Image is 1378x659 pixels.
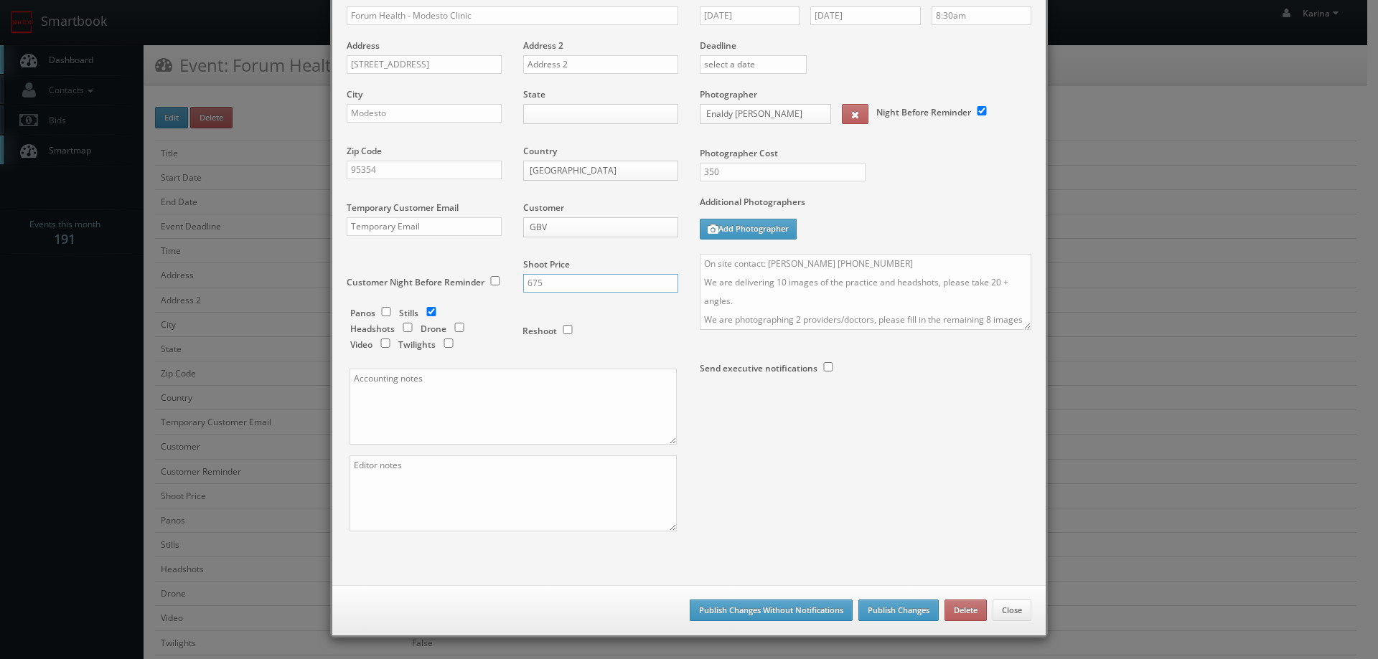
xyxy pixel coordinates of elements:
[993,599,1031,621] button: Close
[876,106,971,118] label: Night Before Reminder
[689,39,1042,52] label: Deadline
[347,88,362,100] label: City
[523,145,557,157] label: Country
[700,88,757,100] label: Photographer
[399,307,418,319] label: Stills
[810,6,921,25] input: Select a date
[347,55,502,74] input: Address
[347,276,484,288] label: Customer Night Before Reminder
[398,338,436,351] label: Twilights
[347,39,380,52] label: Address
[523,161,678,181] a: [GEOGRAPHIC_DATA]
[347,217,502,236] input: Temporary Email
[523,258,570,270] label: Shoot Price
[530,161,659,180] span: [GEOGRAPHIC_DATA]
[700,55,807,74] input: select a date
[700,6,800,25] input: Select a date
[700,362,817,374] label: Send executive notifications
[523,202,564,214] label: Customer
[530,218,659,237] span: GBV
[421,323,446,335] label: Drone
[689,147,1042,159] label: Photographer Cost
[350,323,395,335] label: Headshots
[706,105,812,123] span: Enaldy [PERSON_NAME]
[347,202,459,214] label: Temporary Customer Email
[350,338,372,351] label: Video
[858,599,939,621] button: Publish Changes
[350,307,375,319] label: Panos
[700,196,1031,215] label: Additional Photographers
[523,88,545,100] label: State
[347,145,382,157] label: Zip Code
[945,599,987,621] button: Delete
[700,163,866,181] input: Photographer Cost
[523,274,678,293] input: Shoot Price
[347,104,502,123] input: City
[347,6,678,25] input: Title
[700,219,797,240] button: Add Photographer
[523,39,563,52] label: Address 2
[690,599,853,621] button: Publish Changes Without Notifications
[347,161,502,179] input: Zip Code
[700,254,1031,330] textarea: On site contact: [PERSON_NAME] [PHONE_NUMBER] We are delivering 10 images of the practice and hea...
[700,104,831,124] a: Enaldy [PERSON_NAME]
[522,325,557,337] label: Reshoot
[523,217,678,237] a: GBV
[523,55,678,74] input: Address 2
